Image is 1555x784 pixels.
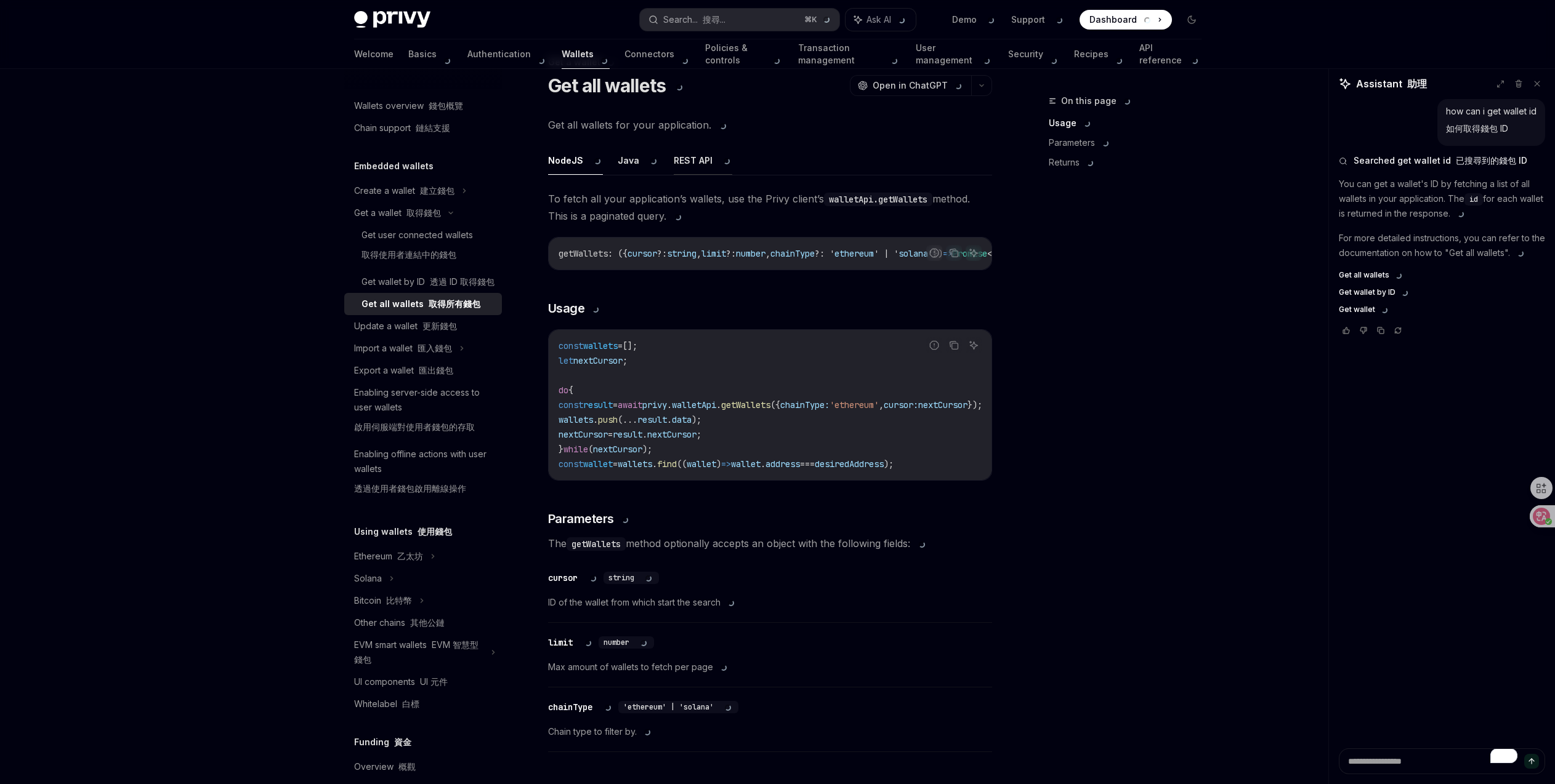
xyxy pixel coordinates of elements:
span: wallet [687,458,716,470]
span: The method optionally accepts an object with the following fields: [548,535,992,552]
span: const [559,340,583,351]
span: string [608,573,654,583]
div: chainType [548,701,613,713]
span: . [667,399,672,410]
span: . [761,458,765,470]
span: => [721,458,731,470]
span: Chain type to filter by. [548,724,992,739]
button: Copy the contents from the code block [946,337,962,353]
button: Ask AI [966,245,982,261]
div: Get all wallets [361,297,480,311]
span: ' | ' [874,248,899,259]
textarea: To enrich screen reader interactions, please activate Accessibility in Grammarly extension settings [1339,748,1545,774]
div: UI components [354,674,448,689]
span: wallets [559,414,593,425]
span: nextCursor [573,355,623,366]
span: To fetch all your application’s wallets, use the Privy client’s method. This is a paginated query. [548,190,992,225]
span: Parameters [548,510,631,527]
font: 取得使用者連結中的錢包 [361,249,456,260]
span: privy [642,399,667,410]
a: API reference [1139,39,1201,69]
span: Get all wallets for your application. [548,116,992,134]
div: Enabling server-side access to user wallets [354,385,495,439]
a: Policies & controls [705,39,784,69]
span: Max amount of wallets to fetch per page [548,660,992,674]
span: Get all wallets [1339,270,1404,280]
span: . [667,414,672,425]
span: ... [623,414,637,425]
div: Get wallet by ID [361,274,495,289]
div: Wallets overview [354,98,463,113]
span: . [593,414,598,425]
button: Report incorrect code [926,337,942,353]
span: id [1469,194,1478,204]
span: ⌘ K [804,15,832,25]
button: Open in ChatGPT [850,75,971,96]
span: getWallets [559,248,608,259]
font: 匯出錢包 [419,365,453,375]
div: Create a wallet [354,183,454,198]
a: UI components UI 元件 [344,671,502,693]
span: nextCursor [559,429,608,440]
a: Get wallet [1339,305,1545,314]
div: Enabling offline actions with user wallets [354,447,495,501]
span: = [613,399,618,410]
button: Ask AI [966,337,982,353]
a: Usage [1049,113,1211,133]
span: === [800,458,815,470]
span: ID of the wallet from which start the search [548,595,992,610]
span: desiredAddress [815,458,884,470]
span: ?: [657,248,667,259]
span: const [559,458,583,470]
a: Get user connected wallets取得使用者連結中的錢包 [344,224,502,271]
a: Chain support 鏈結支援 [344,117,502,139]
span: wallets [618,458,652,470]
div: EVM smart wallets [354,638,483,667]
button: Searched get wallet id 已搜尋到的錢包 ID [1339,154,1545,167]
font: 乙太坊 [397,551,423,561]
button: Copy the contents from the code block [946,245,962,261]
span: . [642,429,647,440]
span: ( [588,444,593,455]
a: Get wallet by ID 透過 ID 取得錢包 [344,271,502,293]
span: nextCursor [593,444,642,455]
font: 透過 ID 取得錢包 [430,276,495,287]
span: result [637,414,667,425]
span: ( [618,414,623,425]
font: 錢包概覽 [429,100,463,111]
span: ); [692,414,701,425]
span: cursor: [884,399,918,410]
span: Dashboard [1089,14,1153,26]
span: const [559,399,583,410]
a: Update a wallet 更新錢包 [344,315,502,337]
div: Solana [354,571,382,586]
div: Get a wallet [354,206,441,220]
font: 更新錢包 [422,321,457,331]
div: Export a wallet [354,363,453,378]
span: ?: [726,248,736,259]
a: Support [1011,14,1065,26]
span: await [618,399,642,410]
a: Connectors [624,39,690,69]
span: data [672,414,692,425]
font: 白標 [402,698,419,709]
font: 建立錢包 [420,185,454,196]
span: . [716,399,721,410]
span: => [943,248,953,259]
span: ethereum [834,248,874,259]
button: REST API [674,146,732,175]
a: User management [916,39,993,69]
code: walletApi.getWallets [824,193,932,206]
div: Bitcoin [354,593,412,608]
span: push [598,414,618,425]
div: Search... [663,12,725,27]
a: Welcome [354,39,394,69]
span: = [613,458,618,470]
button: Report incorrect code [926,245,942,261]
span: ; [623,355,628,366]
a: Wallets [562,39,610,69]
span: chainType [770,248,815,259]
h5: Embedded wallets [354,159,434,174]
a: Recipes [1074,39,1125,69]
button: Send message [1524,754,1539,769]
